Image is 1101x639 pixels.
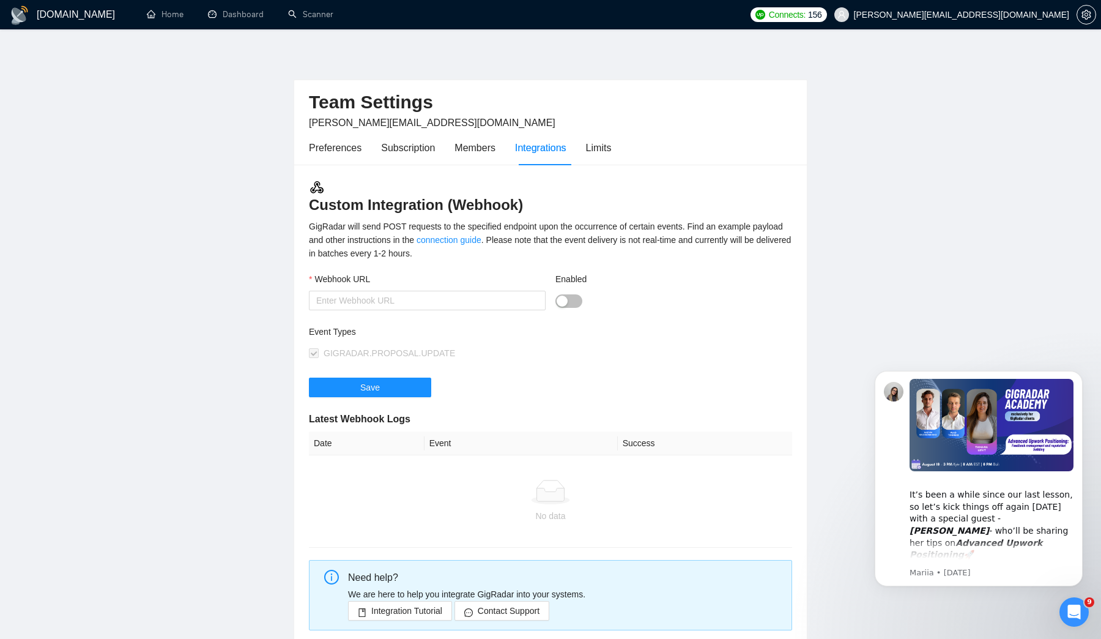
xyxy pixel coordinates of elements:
a: dashboardDashboard [208,9,264,20]
div: Integrations [515,140,566,155]
button: setting [1077,5,1096,24]
h5: Latest Webhook Logs [309,412,792,427]
img: logo [10,6,29,25]
label: Event Types [309,325,356,338]
div: Preferences [309,140,361,155]
button: bookIntegration Tutorial [348,601,452,621]
span: message [464,608,473,617]
span: Connects: [769,8,806,21]
th: Success [618,432,792,455]
label: Webhook URL [309,272,370,286]
p: We are here to help you integrate GigRadar into your systems. [348,588,782,601]
a: connection guide [417,235,481,245]
input: Webhook URL [309,291,546,310]
img: webhook.3a52c8ec.svg [309,179,325,195]
span: book [358,608,366,617]
span: 156 [808,8,821,21]
a: setting [1077,10,1096,20]
div: Subscription [381,140,435,155]
a: bookIntegration Tutorial [348,606,452,616]
div: GigRadar will send POST requests to the specified endpoint upon the occurrence of certain events.... [309,220,792,260]
div: Members [454,140,495,155]
img: upwork-logo.png [755,10,765,20]
button: Enabled [555,294,582,308]
a: homeHome [147,9,183,20]
span: Integration Tutorial [371,604,442,618]
a: searchScanner [288,9,333,20]
span: GIGRADAR.PROPOSAL.UPDATE [324,348,455,358]
div: Limits [586,140,612,155]
iframe: Intercom notifications message [856,353,1101,606]
iframe: Intercom live chat [1059,597,1089,627]
label: Enabled [555,272,587,286]
span: user [837,10,846,19]
button: Save [309,378,431,397]
button: messageContact Support [454,601,549,621]
h3: Custom Integration (Webhook) [309,179,792,215]
span: Contact Support [478,604,539,618]
span: Save [360,381,380,394]
th: Event [424,432,618,455]
th: Date [309,432,424,455]
h2: Team Settings [309,90,792,115]
span: [PERSON_NAME][EMAIL_ADDRESS][DOMAIN_NAME] [309,118,555,128]
div: No data [314,509,787,523]
span: info-circle [324,570,339,585]
span: 9 [1084,597,1094,607]
span: Need help? [348,572,398,583]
